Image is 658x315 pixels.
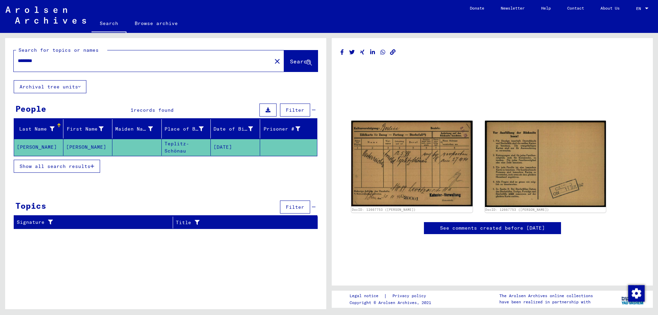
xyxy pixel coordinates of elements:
mat-cell: [PERSON_NAME] [14,139,63,156]
a: DocID: 12667753 ([PERSON_NAME]) [485,208,549,211]
div: Date of Birth [214,123,261,134]
mat-cell: [DATE] [211,139,260,156]
mat-header-cell: Place of Birth [162,119,211,138]
mat-icon: close [273,57,281,65]
div: Title [176,217,311,228]
button: Share on Facebook [339,48,346,57]
div: Prisoner # [263,125,301,133]
div: Maiden Name [115,125,153,133]
div: Last Name [17,125,54,133]
div: Maiden Name [115,123,161,134]
div: Last Name [17,123,63,134]
div: Place of Birth [164,125,204,133]
mat-header-cell: Last Name [14,119,63,138]
mat-cell: Teplitz-Schönau [162,139,211,156]
p: Copyright © Arolsen Archives, 2021 [350,300,434,306]
img: 001.jpg [351,121,473,206]
mat-header-cell: Prisoner # [260,119,317,138]
div: Signature [17,217,174,228]
mat-header-cell: First Name [63,119,113,138]
button: Filter [280,201,310,214]
span: EN [636,6,644,11]
div: Place of Birth [164,123,212,134]
div: First Name [66,125,104,133]
span: 1 [131,107,134,113]
img: yv_logo.png [620,290,646,307]
a: Legal notice [350,292,384,300]
img: Change consent [628,285,645,302]
div: Change consent [628,285,644,301]
button: Filter [280,104,310,117]
button: Copy link [389,48,397,57]
div: Topics [15,199,46,212]
a: Privacy policy [387,292,434,300]
span: Show all search results [20,163,90,169]
mat-header-cell: Date of Birth [211,119,260,138]
span: Filter [286,107,304,113]
div: First Name [66,123,112,134]
button: Show all search results [14,160,100,173]
p: have been realized in partnership with [499,299,593,305]
a: DocID: 12667753 ([PERSON_NAME]) [352,208,416,211]
mat-header-cell: Maiden Name [112,119,162,138]
div: Signature [17,219,168,226]
span: Filter [286,204,304,210]
div: Date of Birth [214,125,253,133]
button: Clear [270,54,284,68]
mat-cell: [PERSON_NAME] [63,139,113,156]
a: See comments created before [DATE] [440,225,545,232]
div: Prisoner # [263,123,309,134]
mat-label: Search for topics or names [19,47,99,53]
span: Search [290,58,310,65]
button: Archival tree units [14,80,86,93]
p: The Arolsen Archives online collections [499,293,593,299]
button: Share on Xing [359,48,366,57]
div: | [350,292,434,300]
div: People [15,102,46,115]
button: Search [284,50,318,72]
img: Arolsen_neg.svg [5,7,86,24]
div: Title [176,219,304,226]
a: Browse archive [126,15,186,32]
button: Share on LinkedIn [369,48,376,57]
span: records found [134,107,174,113]
button: Share on Twitter [349,48,356,57]
a: Search [92,15,126,33]
img: 002.jpg [485,121,606,207]
button: Share on WhatsApp [379,48,387,57]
